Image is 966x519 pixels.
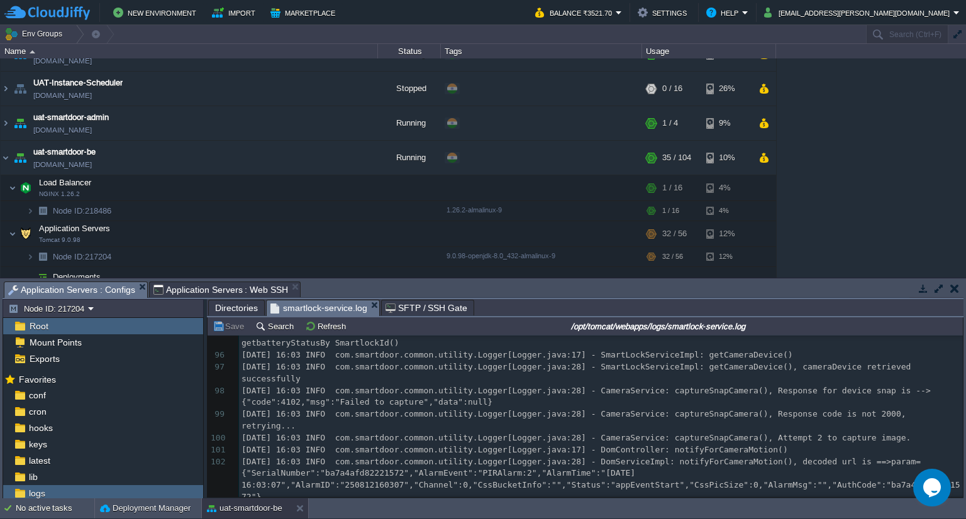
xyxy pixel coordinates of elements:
button: New Environment [113,5,200,20]
span: 9.0.98-openjdk-8.0_432-almalinux-9 [447,252,555,259]
img: AMDAwAAAACH5BAEAAAAALAAAAAABAAEAAAICRAEAOw== [17,175,35,200]
div: 32 / 56 [662,221,687,246]
span: NGINX 1.26.2 [39,190,80,198]
div: 1 / 16 [662,201,679,221]
button: Refresh [305,320,350,332]
button: Balance ₹3521.70 [535,5,616,20]
span: Node ID: [53,206,85,216]
button: Help [706,5,742,20]
div: 35 / 104 [662,141,691,175]
button: Save [213,320,248,332]
div: 12% [706,247,747,266]
a: Mount Points [27,337,84,348]
img: AMDAwAAAACH5BAEAAAAALAAAAAABAAEAAAICRAEAOw== [9,221,16,246]
img: AMDAwAAAACH5BAEAAAAALAAAAAABAAEAAAICRAEAOw== [1,141,11,175]
img: AMDAwAAAACH5BAEAAAAALAAAAAABAAEAAAICRAEAOw== [30,50,35,53]
button: Settings [638,5,691,20]
div: 102 [208,456,228,468]
a: Exports [27,353,62,364]
button: Marketplace [270,5,339,20]
a: latest [26,455,52,466]
button: uat-smartdoor-be [207,502,282,515]
span: Load Balancer [38,177,93,188]
div: Tags [441,44,641,58]
img: AMDAwAAAACH5BAEAAAAALAAAAAABAAEAAAICRAEAOw== [9,175,16,200]
a: Deployments [52,271,103,282]
div: 12% [706,221,747,246]
span: 217204 [52,251,113,262]
span: Favorites [16,374,58,385]
a: Application ServersTomcat 9.0.98 [38,224,112,233]
div: 1 / 4 [662,106,678,140]
div: Usage [643,44,775,58]
button: Import [212,5,259,20]
div: 26% [706,72,747,106]
a: uat-smartdoor-admin [33,111,109,124]
span: 1.26.2-almalinux-9 [447,206,502,214]
img: AMDAwAAAACH5BAEAAAAALAAAAAABAAEAAAICRAEAOw== [26,267,34,287]
span: Directories [215,300,258,315]
div: 97 [208,361,228,373]
button: Node ID: 217204 [8,303,88,314]
div: 9% [706,106,747,140]
a: cron [26,406,48,417]
div: 100 [208,432,228,444]
span: conf [26,390,48,401]
div: Status [379,44,440,58]
span: [DATE] 16:03 INFO com.smartdoor.common.utility.Logger[Logger.java:28] - CameraService: captureSna... [241,433,911,442]
span: SFTP / SSH Gate [386,300,468,315]
span: [DATE] 16:03 INFO com.smartdoor.common.utility.Logger[Logger.java:28] - DomServiceImpl: notifyFor... [241,457,960,502]
iframe: chat widget [913,469,953,506]
button: [EMAIL_ADDRESS][PERSON_NAME][DOMAIN_NAME] [764,5,953,20]
a: uat-smartdoor-be [33,146,96,158]
a: hooks [26,422,55,434]
div: 1 / 16 [662,175,682,200]
div: 10% [706,141,747,175]
span: [DATE] 16:03 INFO com.smartdoor.common.utility.Logger[Logger.java:28] - SmartLockServiceImpl: get... [241,362,916,383]
span: Application Servers : Web SSH [153,282,289,297]
img: CloudJiffy [4,5,90,21]
img: AMDAwAAAACH5BAEAAAAALAAAAAABAAEAAAICRAEAOw== [11,72,29,106]
div: Running [378,106,441,140]
a: [DOMAIN_NAME] [33,158,92,171]
img: AMDAwAAAACH5BAEAAAAALAAAAAABAAEAAAICRAEAOw== [1,72,11,106]
a: UAT-Instance-Scheduler [33,77,123,89]
a: Node ID:217204 [52,251,113,262]
img: AMDAwAAAACH5BAEAAAAALAAAAAABAAEAAAICRAEAOw== [17,221,35,246]
span: Node ID: [53,252,85,261]
a: [DOMAIN_NAME] [33,55,92,67]
span: [DATE] 16:03 INFO com.smartdoor.common.utility.Logger[Logger.java:17] - DomController: notifyForC... [241,445,788,454]
div: 0 / 16 [662,72,682,106]
a: Node ID:218486 [52,205,113,216]
span: [DATE] 16:03 INFO com.smartdoor.common.utility.Logger[Logger.java:17] - SmartLockServiceImpl: get... [241,350,793,359]
img: AMDAwAAAACH5BAEAAAAALAAAAAABAAEAAAICRAEAOw== [26,201,34,221]
span: lib [26,471,40,483]
img: AMDAwAAAACH5BAEAAAAALAAAAAABAAEAAAICRAEAOw== [11,141,29,175]
div: No active tasks [16,498,94,518]
span: 218486 [52,205,113,216]
span: Application Servers [38,223,112,234]
img: AMDAwAAAACH5BAEAAAAALAAAAAABAAEAAAICRAEAOw== [26,247,34,266]
img: AMDAwAAAACH5BAEAAAAALAAAAAABAAEAAAICRAEAOw== [34,267,52,287]
span: [DATE] 16:03 INFO com.smartdoor.common.utility.Logger[Logger.java:28] - CameraService: captureSna... [241,386,931,407]
a: [DOMAIN_NAME] [33,124,92,136]
a: logs [26,488,47,499]
span: [DATE] 16:03 INFO com.smartdoor.common.utility.Logger[Logger.java:28] - CameraService: captureSna... [241,409,911,430]
div: Running [378,141,441,175]
a: Root [27,320,50,332]
img: AMDAwAAAACH5BAEAAAAALAAAAAABAAEAAAICRAEAOw== [34,201,52,221]
a: Load BalancerNGINX 1.26.2 [38,178,93,187]
div: 98 [208,385,228,397]
a: keys [26,439,49,450]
